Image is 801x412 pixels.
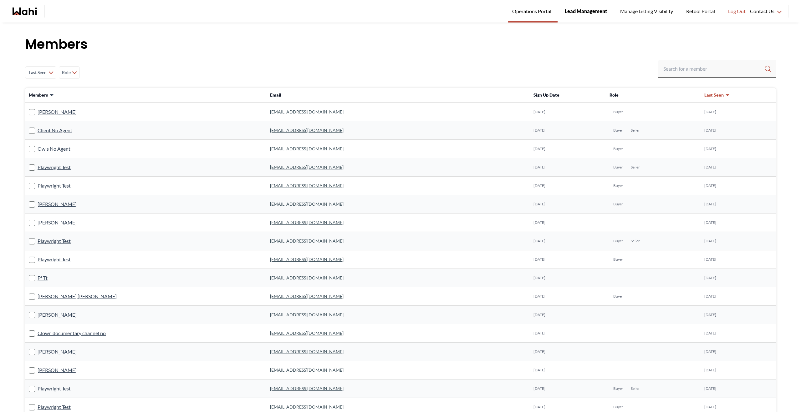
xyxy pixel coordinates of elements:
td: [DATE] [530,324,606,343]
td: [DATE] [530,287,606,306]
td: [DATE] [530,250,606,269]
span: Manage Listing Visibility [618,7,675,15]
td: [DATE] [530,306,606,324]
span: Buyer [613,183,623,188]
td: [DATE] [701,177,776,195]
td: [DATE] [701,287,776,306]
button: Last Seen [704,92,730,98]
td: [DATE] [701,269,776,287]
td: [DATE] [530,214,606,232]
span: Buyer [613,165,623,170]
a: [EMAIL_ADDRESS][DOMAIN_NAME] [270,257,344,262]
span: Buyer [613,109,623,114]
td: [DATE] [701,158,776,177]
a: Playwright Test [38,182,71,190]
a: Client No Agent [38,126,72,134]
span: Role [610,92,619,98]
input: Search input [663,63,764,74]
a: [PERSON_NAME] [38,366,77,374]
a: [EMAIL_ADDRESS][DOMAIN_NAME] [270,183,344,188]
td: [DATE] [701,195,776,214]
td: [DATE] [701,214,776,232]
span: Seller [631,165,640,170]
a: [EMAIL_ADDRESS][DOMAIN_NAME] [270,330,344,336]
td: [DATE] [701,361,776,379]
a: [EMAIL_ADDRESS][DOMAIN_NAME] [270,220,344,225]
a: [EMAIL_ADDRESS][DOMAIN_NAME] [270,146,344,151]
span: Log Out [728,7,746,15]
a: [EMAIL_ADDRESS][DOMAIN_NAME] [270,367,344,373]
span: Sign Up Date [533,92,559,98]
a: [PERSON_NAME] [38,348,77,356]
a: Wahi homepage [13,8,37,15]
td: [DATE] [530,269,606,287]
td: [DATE] [530,121,606,140]
span: Seller [631,386,640,391]
span: Role [62,67,71,78]
td: [DATE] [701,379,776,398]
span: Seller [631,128,640,133]
a: Playwright Test [38,255,71,264]
a: [PERSON_NAME] [38,311,77,319]
a: [PERSON_NAME] [38,200,77,208]
span: Seller [631,239,640,244]
span: Retool Portal [686,7,717,15]
a: Playwright Test [38,403,71,411]
td: [DATE] [530,379,606,398]
button: Members [29,92,54,98]
a: [PERSON_NAME] [PERSON_NAME] [38,292,117,300]
td: [DATE] [530,232,606,250]
a: Ff Tt [38,274,48,282]
a: [PERSON_NAME] [38,108,77,116]
a: [EMAIL_ADDRESS][DOMAIN_NAME] [270,201,344,207]
a: [EMAIL_ADDRESS][DOMAIN_NAME] [270,275,344,280]
a: Playwright Test [38,237,71,245]
td: [DATE] [701,232,776,250]
a: [EMAIL_ADDRESS][DOMAIN_NAME] [270,404,344,409]
td: [DATE] [701,140,776,158]
span: Buyer [613,386,623,391]
span: Last Seen [704,92,724,98]
span: Last Seen [28,67,47,78]
span: Buyer [613,404,623,409]
td: [DATE] [701,121,776,140]
td: [DATE] [530,103,606,121]
td: [DATE] [530,177,606,195]
a: [EMAIL_ADDRESS][DOMAIN_NAME] [270,128,344,133]
td: [DATE] [530,361,606,379]
td: [DATE] [701,103,776,121]
h1: Members [25,35,776,54]
a: [PERSON_NAME] [38,219,77,227]
span: Email [270,92,281,98]
td: [DATE] [530,343,606,361]
a: [EMAIL_ADDRESS][DOMAIN_NAME] [270,164,344,170]
a: [EMAIL_ADDRESS][DOMAIN_NAME] [270,349,344,354]
td: [DATE] [701,306,776,324]
a: Clown documentary channel no [38,329,106,337]
a: Playwright Test [38,163,71,171]
a: Playwright Test [38,384,71,393]
td: [DATE] [701,343,776,361]
span: Buyer [613,128,623,133]
a: [EMAIL_ADDRESS][DOMAIN_NAME] [270,238,344,244]
a: Owls No Agent [38,145,70,153]
span: Members [29,92,48,98]
span: Lead Management [565,7,607,15]
span: Buyer [613,257,623,262]
span: Operations Portal [512,7,554,15]
span: Buyer [613,146,623,151]
td: [DATE] [530,158,606,177]
span: Buyer [613,294,623,299]
td: [DATE] [530,140,606,158]
td: [DATE] [701,250,776,269]
td: [DATE] [530,195,606,214]
a: [EMAIL_ADDRESS][DOMAIN_NAME] [270,294,344,299]
a: [EMAIL_ADDRESS][DOMAIN_NAME] [270,109,344,114]
td: [DATE] [701,324,776,343]
a: [EMAIL_ADDRESS][DOMAIN_NAME] [270,312,344,317]
span: Buyer [613,239,623,244]
a: [EMAIL_ADDRESS][DOMAIN_NAME] [270,386,344,391]
span: Buyer [613,202,623,207]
